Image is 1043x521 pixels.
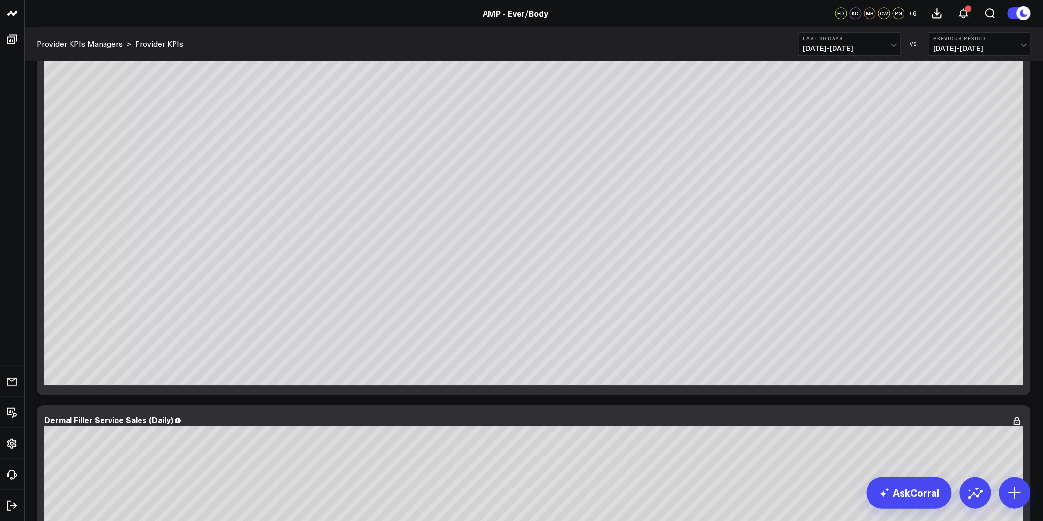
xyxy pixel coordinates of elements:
[909,10,917,17] span: + 6
[965,5,972,12] div: 1
[483,8,548,19] a: AMP - Ever/Body
[878,7,890,19] div: CW
[37,38,131,49] div: >
[850,7,862,19] div: KD
[864,7,876,19] div: MR
[934,44,1025,52] span: [DATE] - [DATE]
[928,32,1031,56] button: Previous Period[DATE]-[DATE]
[934,35,1025,41] b: Previous Period
[37,38,123,49] a: Provider KPIs Managers
[798,32,901,56] button: Last 30 Days[DATE]-[DATE]
[835,7,847,19] div: FD
[907,7,919,19] button: +6
[44,414,173,425] div: Dermal Filler Service Sales (Daily)
[803,35,895,41] b: Last 30 Days
[803,44,895,52] span: [DATE] - [DATE]
[905,41,923,47] div: VS
[135,38,183,49] a: Provider KPIs
[867,477,952,509] a: AskCorral
[893,7,904,19] div: PG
